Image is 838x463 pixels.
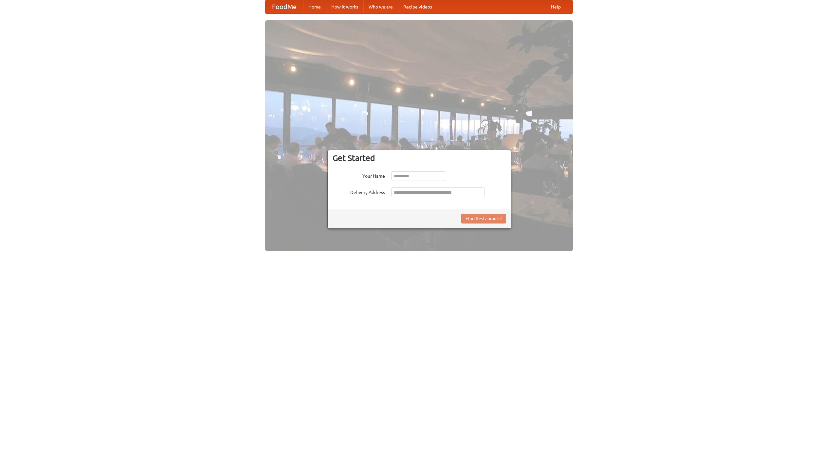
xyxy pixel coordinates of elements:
a: How it works [326,0,363,13]
label: Delivery Address [333,187,385,196]
a: Recipe videos [398,0,437,13]
h3: Get Started [333,153,506,163]
a: FoodMe [265,0,303,13]
button: Find Restaurants! [461,214,506,223]
a: Help [546,0,566,13]
label: Your Name [333,171,385,179]
a: Home [303,0,326,13]
a: Who we are [363,0,398,13]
